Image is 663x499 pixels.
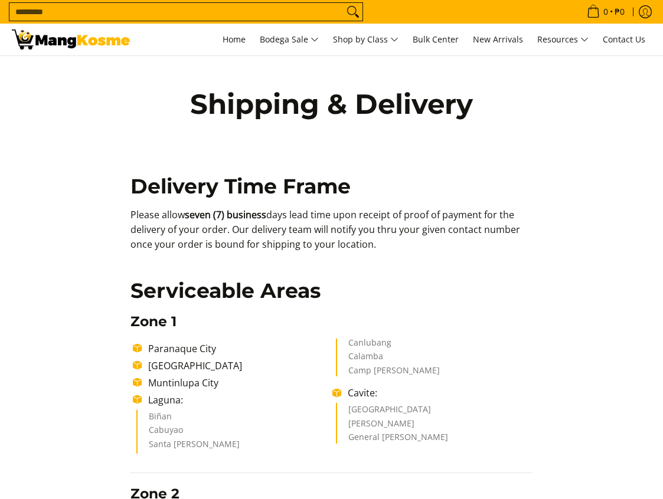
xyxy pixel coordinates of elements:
[149,426,322,440] li: Cabuyao
[531,24,595,55] a: Resources
[185,208,266,221] b: seven (7) business
[130,208,533,263] p: Please allow days lead time upon receipt of proof of payment for the delivery of your order. Our ...
[333,32,399,47] span: Shop by Class
[130,173,533,199] h2: Delivery Time Frame
[142,359,333,373] li: [GEOGRAPHIC_DATA]
[467,24,529,55] a: New Arrivals
[603,34,645,45] span: Contact Us
[348,352,521,366] li: Calamba
[407,24,465,55] a: Bulk Center
[142,393,333,407] li: Laguna:
[344,3,362,21] button: Search
[254,24,325,55] a: Bodega Sale
[149,440,322,454] li: Santa [PERSON_NAME]
[473,34,523,45] span: New Arrivals
[613,8,626,16] span: ₱0
[348,405,521,419] li: [GEOGRAPHIC_DATA]
[12,29,130,50] img: Shipping &amp; Delivery Page l Mang Kosme: Home Appliances Warehouse Sale!
[348,339,521,353] li: Canlubang
[348,366,521,377] li: Camp [PERSON_NAME]
[260,32,319,47] span: Bodega Sale
[327,24,404,55] a: Shop by Class
[348,419,521,434] li: [PERSON_NAME]
[413,34,459,45] span: Bulk Center
[223,34,246,45] span: Home
[142,24,651,55] nav: Main Menu
[217,24,252,55] a: Home
[130,278,533,303] h2: Serviceable Areas
[537,32,589,47] span: Resources
[149,412,322,426] li: Biñan
[130,313,533,330] h3: Zone 1
[342,386,533,400] li: Cavite:
[148,342,216,355] span: Paranaque City
[597,24,651,55] a: Contact Us
[142,376,333,390] li: Muntinlupa City
[583,5,628,18] span: •
[175,87,489,122] h1: Shipping & Delivery
[348,433,521,444] li: General [PERSON_NAME]
[602,8,610,16] span: 0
